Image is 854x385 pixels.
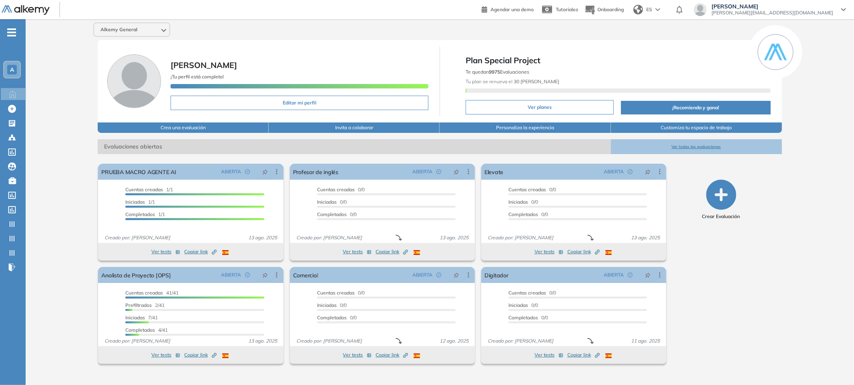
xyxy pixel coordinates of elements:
[171,74,224,80] span: ¡Tu perfil está completo!
[621,101,770,114] button: ¡Recomienda y gana!
[293,234,365,241] span: Creado por: [PERSON_NAME]
[269,122,440,133] button: Invita a colaborar
[508,211,548,217] span: 0/0
[489,69,500,75] b: 9975
[567,248,600,255] span: Copiar link
[151,247,180,257] button: Ver tests
[125,199,145,205] span: Iniciadas
[293,267,318,283] a: Comercial
[611,122,782,133] button: Customiza tu espacio de trabajo
[245,273,250,277] span: check-circle
[100,26,137,33] span: Alkemy General
[605,353,612,358] img: ESP
[702,180,740,220] button: Crear Evaluación
[317,199,337,205] span: Iniciadas
[454,272,459,278] span: pushpin
[448,165,465,178] button: pushpin
[611,139,782,154] button: Ver todas las evaluaciones
[125,302,165,308] span: 2/41
[317,186,355,192] span: Cuentas creadas
[556,6,578,12] span: Tutoriales
[245,337,280,345] span: 13 ago. 2025
[440,122,611,133] button: Personaliza la experiencia
[171,96,428,110] button: Editar mi perfil
[655,8,660,11] img: arrow
[645,272,651,278] span: pushpin
[222,250,229,255] img: ESP
[604,271,624,279] span: ABIERTA
[512,78,559,84] b: 30 [PERSON_NAME]
[125,211,155,217] span: Completados
[508,302,538,308] span: 0/0
[466,69,529,75] span: Te quedan Evaluaciones
[317,315,357,321] span: 0/0
[376,351,408,359] span: Copiar link
[125,302,152,308] span: Prefiltrados
[508,302,528,308] span: Iniciadas
[436,273,441,277] span: check-circle
[508,186,546,192] span: Cuentas creadas
[605,250,612,255] img: ESP
[7,32,16,33] i: -
[490,6,534,12] span: Agendar una demo
[508,315,538,321] span: Completados
[125,186,163,192] span: Cuentas creadas
[484,337,557,345] span: Creado por: [PERSON_NAME]
[317,211,347,217] span: Completados
[125,315,145,321] span: Iniciadas
[508,290,546,296] span: Cuentas creadas
[317,290,355,296] span: Cuentas creadas
[484,234,557,241] span: Creado por: [PERSON_NAME]
[567,350,600,360] button: Copiar link
[412,271,432,279] span: ABIERTA
[125,186,173,192] span: 1/1
[412,168,432,175] span: ABIERTA
[125,290,179,296] span: 41/41
[262,272,268,278] span: pushpin
[317,302,347,308] span: 0/0
[98,122,269,133] button: Crea una evaluación
[633,5,643,14] img: world
[101,234,173,241] span: Creado por: [PERSON_NAME]
[639,269,657,281] button: pushpin
[98,139,611,154] span: Evaluaciones abiertas
[508,186,556,192] span: 0/0
[436,169,441,174] span: check-circle
[376,247,408,257] button: Copiar link
[317,302,337,308] span: Iniciadas
[585,1,624,18] button: Onboarding
[376,248,408,255] span: Copiar link
[256,165,274,178] button: pushpin
[107,54,161,108] img: Foto de perfil
[448,269,465,281] button: pushpin
[484,267,508,283] a: Digitador
[10,66,14,73] span: A
[711,293,854,385] div: Chat Widget
[508,315,548,321] span: 0/0
[125,290,163,296] span: Cuentas creadas
[317,315,347,321] span: Completados
[628,234,663,241] span: 13 ago. 2025
[628,169,633,174] span: check-circle
[628,337,663,345] span: 11 ago. 2025
[171,60,237,70] span: [PERSON_NAME]
[184,351,217,359] span: Copiar link
[628,273,633,277] span: check-circle
[101,267,171,283] a: Analista de Proyecto [OPS]
[125,211,165,217] span: 1/1
[454,168,459,175] span: pushpin
[245,234,280,241] span: 13 ago. 2025
[256,269,274,281] button: pushpin
[645,168,651,175] span: pushpin
[221,168,241,175] span: ABIERTA
[466,54,771,66] span: Plan Special Project
[702,213,740,220] span: Crear Evaluación
[317,199,347,205] span: 0/0
[414,353,420,358] img: ESP
[317,290,365,296] span: 0/0
[508,211,538,217] span: Completados
[184,248,217,255] span: Copiar link
[508,199,528,205] span: Iniciadas
[535,350,563,360] button: Ver tests
[466,78,559,84] span: Tu plan se renueva el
